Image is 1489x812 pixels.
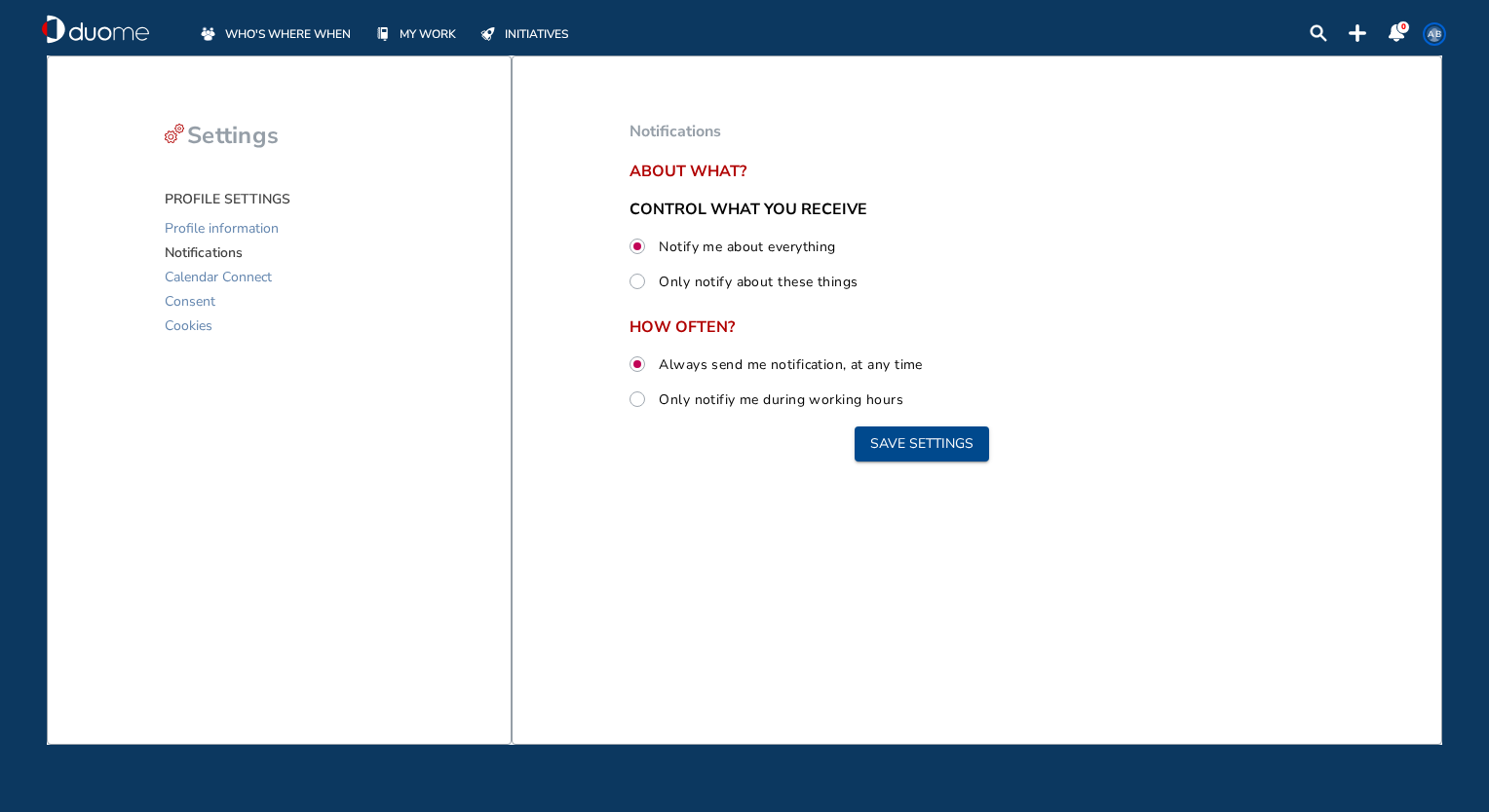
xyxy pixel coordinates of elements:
[1349,24,1366,42] div: plus-topbar
[477,23,498,44] div: initiatives-off
[165,124,184,143] div: settings-cog-red
[165,124,184,143] img: settings-cog-red.d5cea378.svg
[165,289,215,314] span: Consent
[1427,26,1442,42] span: AB
[1349,24,1366,42] img: plus-topbar.b126d2c6.svg
[1310,24,1327,42] img: search-lens.23226280.svg
[505,24,568,44] span: INITIATIVES
[655,351,923,377] label: Always send me notification, at any time
[42,15,149,44] div: duome-logo-whitelogo
[630,121,721,142] span: Notifications
[165,216,279,240] span: Profile information
[165,314,212,338] span: Cookies
[1388,24,1405,42] div: notification-panel-on
[372,23,456,44] a: MY WORK
[630,199,867,220] span: CONTROL WHAT YOU RECEIVE
[655,234,835,259] label: Notify me about everything
[165,190,290,208] span: PROFILE SETTINGS
[855,426,989,461] button: Save settings
[400,24,456,44] span: MY WORK
[165,265,272,289] span: Calendar Connect
[480,27,495,41] img: initiatives-off.b77ef7b9.svg
[372,23,393,44] div: mywork-off
[165,240,243,265] span: Notifications
[225,24,351,44] span: WHO'S WHERE WHEN
[377,27,389,41] img: mywork-off.f8bf6c09.svg
[187,120,279,151] span: Settings
[198,23,218,44] div: whoswherewhen-off
[655,387,903,412] label: Only notifiy me during working hours
[477,23,568,44] a: INITIATIVES
[1388,24,1405,42] img: notification-panel-on.a48c1939.svg
[630,318,1214,336] span: HOW OFTEN?
[1401,21,1406,32] span: 0
[198,23,351,44] a: WHO'S WHERE WHEN
[655,269,858,294] label: Only notify about these things
[42,15,149,44] a: duome-logo-whitelogologo-notext
[42,15,149,44] img: duome-logo-whitelogo.b0ca3abf.svg
[1310,24,1327,42] div: search-lens
[630,163,1214,180] span: About what?
[201,26,215,41] img: whoswherewhen-off.a3085474.svg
